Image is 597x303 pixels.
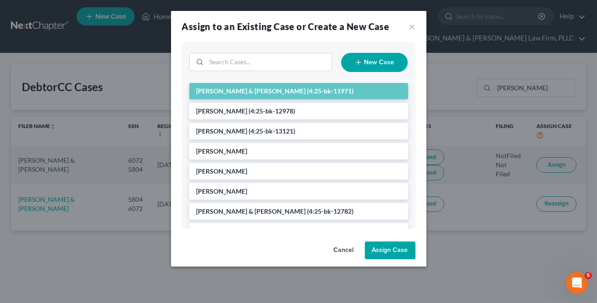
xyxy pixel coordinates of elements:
span: (4:25-bk-13121) [249,127,296,135]
button: × [409,21,415,32]
span: 5 [585,272,592,279]
strong: Assign to an Existing Case or Create a New Case [182,21,389,32]
iframe: Intercom live chat [566,272,588,294]
span: [PERSON_NAME] [197,167,248,175]
button: Cancel [327,241,361,260]
span: [PERSON_NAME] & [PERSON_NAME] [197,207,306,215]
span: (4:25-bk-12978) [249,107,296,115]
button: Assign Case [365,241,415,260]
span: [PERSON_NAME] & [PERSON_NAME] [197,227,306,235]
span: [PERSON_NAME] [197,127,248,135]
span: (4:25-bk-12782) [307,207,354,215]
span: [PERSON_NAME] [197,107,248,115]
button: New Case [341,53,408,72]
span: [PERSON_NAME] [197,187,248,195]
input: Search Cases... [207,53,332,71]
span: (4:25-bk-11971) [307,87,354,95]
span: [PERSON_NAME] & [PERSON_NAME] [197,87,306,95]
span: [PERSON_NAME] [197,147,248,155]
